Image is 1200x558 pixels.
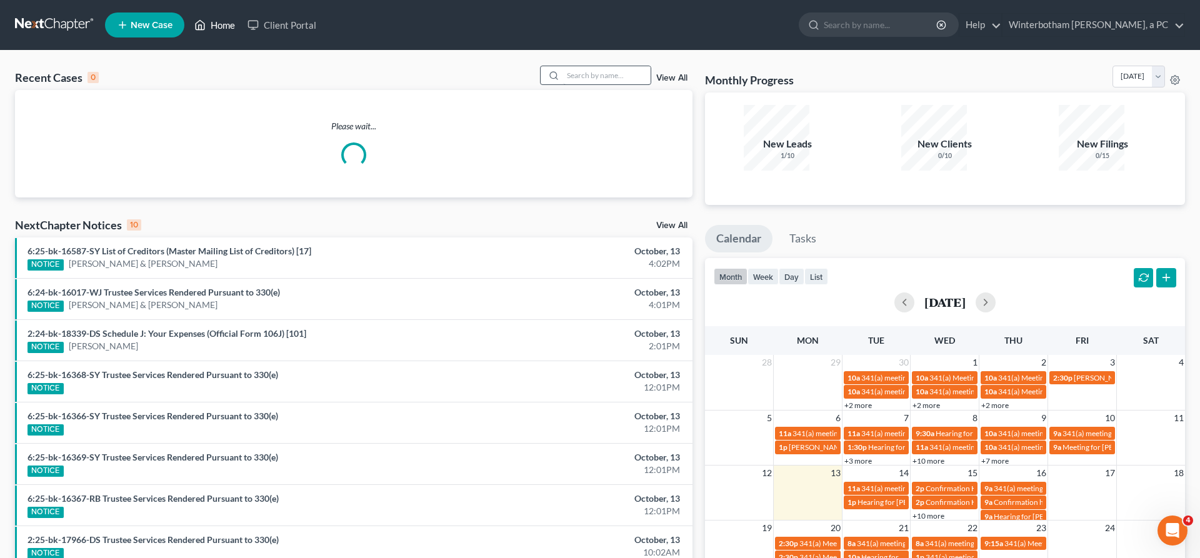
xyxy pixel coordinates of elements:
button: list [804,268,828,285]
a: +2 more [844,401,872,410]
span: 23 [1035,521,1047,536]
div: 0 [87,72,99,83]
span: 20 [829,521,842,536]
span: 341(a) meeting for [PERSON_NAME] & [PERSON_NAME] [929,387,1116,396]
span: Sat [1143,335,1159,346]
input: Search by name... [824,13,938,36]
span: Sun [730,335,748,346]
div: 4:01PM [471,299,680,311]
span: [PERSON_NAME] 341(a) [GEOGRAPHIC_DATA] [789,442,947,452]
div: 0/15 [1059,151,1146,161]
div: New Leads [744,137,831,151]
span: 1 [971,355,979,370]
span: 341(a) meeting for Bravado Partners LLC [929,442,1062,452]
span: Tue [868,335,884,346]
span: 10a [984,387,997,396]
div: October, 13 [471,451,680,464]
a: Winterbotham [PERSON_NAME], a PC [1002,14,1184,36]
span: 8 [971,411,979,426]
span: 9a [1053,429,1061,438]
div: 10 [127,219,141,231]
span: 17 [1104,466,1116,481]
span: Mon [797,335,819,346]
a: [PERSON_NAME] & [PERSON_NAME] [69,299,217,311]
span: 2:30p [1053,373,1072,382]
a: 6:25-bk-16587-SY List of Creditors (Master Mailing List of Creditors) [17] [27,246,311,256]
div: October, 13 [471,327,680,340]
span: 15 [966,466,979,481]
span: 13 [829,466,842,481]
span: 341(a) meeting for [PERSON_NAME] and [PERSON_NAME] [994,484,1188,493]
span: 11a [779,429,791,438]
span: 2p [916,497,924,507]
span: New Case [131,21,172,30]
span: 24 [1104,521,1116,536]
span: 10a [984,429,997,438]
span: Hearing for [PERSON_NAME] [857,497,955,507]
span: 21 [897,521,910,536]
span: 10a [984,373,997,382]
span: Hearing for [PERSON_NAME] and [PERSON_NAME] [936,429,1107,438]
a: View All [656,74,687,82]
p: Please wait... [15,120,692,132]
span: 28 [761,355,773,370]
span: 6 [834,411,842,426]
span: 11a [847,429,860,438]
span: 341(a) meeting for [PERSON_NAME] [998,429,1119,438]
div: 12:01PM [471,381,680,394]
div: 1/10 [744,151,831,161]
div: October, 13 [471,534,680,546]
span: Fri [1076,335,1089,346]
iframe: Intercom live chat [1157,516,1187,546]
div: NOTICE [27,383,64,394]
span: 10a [916,387,928,396]
span: 341(a) Meeting for [PERSON_NAME] and [PERSON_NAME] [1004,539,1199,548]
a: +3 more [844,456,872,466]
span: 2 [1040,355,1047,370]
span: 2:30p [779,539,798,548]
a: Client Portal [241,14,322,36]
span: 2p [916,484,924,493]
div: NOTICE [27,301,64,312]
div: NOTICE [27,259,64,271]
div: NOTICE [27,507,64,518]
span: 341(a) meeting for [PERSON_NAME] [792,429,913,438]
span: 341(a) meeting for [PERSON_NAME] [861,484,982,493]
span: 341(a) meeting for [PERSON_NAME] [PERSON_NAME] and [PERSON_NAME] [925,539,1179,548]
a: Home [188,14,241,36]
button: week [747,268,779,285]
a: 6:25-bk-16367-RB Trustee Services Rendered Pursuant to 330(e) [27,493,279,504]
a: 6:25-bk-16368-SY Trustee Services Rendered Pursuant to 330(e) [27,369,278,380]
div: 12:01PM [471,464,680,476]
a: 6:25-bk-16369-SY Trustee Services Rendered Pursuant to 330(e) [27,452,278,462]
span: 8a [916,539,924,548]
span: 10a [847,373,860,382]
span: Hearing for [PERSON_NAME] and [PERSON_NAME] [994,512,1165,521]
a: 2:24-bk-18339-DS Schedule J: Your Expenses (Official Form 106J) [101] [27,328,306,339]
button: month [714,268,747,285]
span: 341(a) Meeting for [PERSON_NAME] [799,539,921,548]
span: 30 [897,355,910,370]
span: 9a [984,512,992,521]
span: 4 [1177,355,1185,370]
a: View All [656,221,687,230]
span: Confirmation Hearing for Avinash [PERSON_NAME] [926,484,1096,493]
div: 2:01PM [471,340,680,352]
span: 341(a) Meeting for [PERSON_NAME] & [PERSON_NAME] [929,373,1117,382]
div: 4:02PM [471,257,680,270]
span: 10a [847,387,860,396]
span: 10 [1104,411,1116,426]
span: 19 [761,521,773,536]
a: [PERSON_NAME] [69,340,138,352]
div: NOTICE [27,466,64,477]
span: 341(a) Meeting for [PERSON_NAME] and [PERSON_NAME] [998,373,1193,382]
div: October, 13 [471,369,680,381]
h2: [DATE] [924,296,966,309]
span: 9a [984,497,992,507]
div: New Clients [901,137,989,151]
span: 22 [966,521,979,536]
a: Calendar [705,225,772,252]
span: 9 [1040,411,1047,426]
span: 9:30a [916,429,934,438]
span: 341(a) meeting for [PERSON_NAME] [PERSON_NAME] [998,442,1179,452]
